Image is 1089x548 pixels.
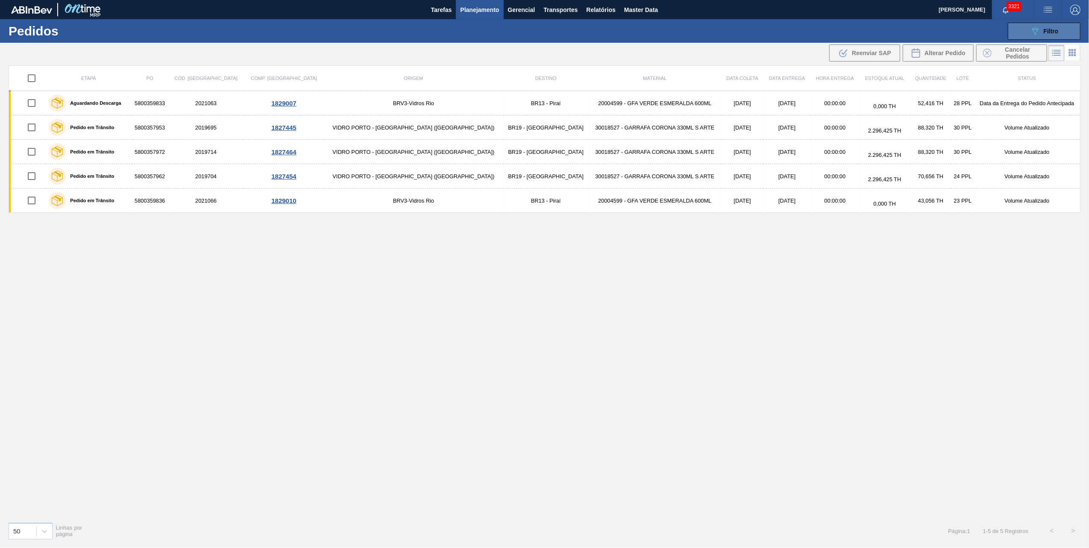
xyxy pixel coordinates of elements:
[1063,520,1084,542] button: >
[721,164,763,189] td: [DATE]
[810,164,860,189] td: 00:00:00
[983,528,1028,534] span: 1 - 5 de 5 Registros
[251,76,317,81] span: Comp. [GEOGRAPHIC_DATA]
[910,91,952,115] td: 52,416 TH
[763,140,810,164] td: [DATE]
[721,140,763,164] td: [DATE]
[168,115,244,140] td: 2019695
[769,76,805,81] span: Data entrega
[810,140,860,164] td: 00:00:00
[132,189,168,213] td: 5800359836
[588,91,721,115] td: 20004599 - GFA VERDE ESMERALDA 600ML
[974,189,1080,213] td: Volume Atualizado
[132,91,168,115] td: 5800359833
[910,164,952,189] td: 70,656 TH
[910,140,952,164] td: 88,320 TH
[810,189,860,213] td: 00:00:00
[503,189,588,213] td: BR13 - Piraí
[995,46,1040,60] span: Cancelar Pedidos
[829,44,900,62] button: Reenviar SAP
[1043,5,1053,15] img: userActions
[503,164,588,189] td: BR19 - [GEOGRAPHIC_DATA]
[1044,28,1059,35] span: Filtro
[1007,2,1021,11] span: 3321
[9,115,1080,140] a: Pedido em Trânsito58003579532019695VIDRO PORTO - [GEOGRAPHIC_DATA] ([GEOGRAPHIC_DATA])BR19 - [GEO...
[974,115,1080,140] td: Volume Atualizado
[324,140,503,164] td: VIDRO PORTO - [GEOGRAPHIC_DATA] ([GEOGRAPHIC_DATA])
[9,91,1080,115] a: Aguardando Descarga58003598332021063BRV3-Vidros RioBR13 - Piraí20004599 - GFA VERDE ESMERALDA 600...
[948,528,970,534] span: Página : 1
[404,76,423,81] span: Origem
[588,189,721,213] td: 20004599 - GFA VERDE ESMERALDA 600ML
[721,189,763,213] td: [DATE]
[1041,520,1063,542] button: <
[810,91,860,115] td: 00:00:00
[9,189,1080,213] a: Pedido em Trânsito58003598362021066BRV3-Vidros RioBR13 - Piraí20004599 - GFA VERDE ESMERALDA 600M...
[588,164,721,189] td: 30018527 - GARRAFA CORONA 330ML S ARTE
[1070,5,1080,15] img: Logout
[1018,76,1036,81] span: Status
[66,174,114,179] label: Pedido em Trânsito
[951,164,974,189] td: 24 PPL
[66,125,114,130] label: Pedido em Trânsito
[925,50,966,56] span: Alterar Pedido
[586,5,615,15] span: Relatórios
[974,91,1080,115] td: Data da Entrega do Pedido Antecipada
[431,5,452,15] span: Tarefas
[915,76,946,81] span: Quantidade
[9,164,1080,189] a: Pedido em Trânsito58003579622019704VIDRO PORTO - [GEOGRAPHIC_DATA] ([GEOGRAPHIC_DATA])BR19 - [GEO...
[816,76,854,81] span: Hora Entrega
[9,26,141,36] h1: Pedidos
[324,115,503,140] td: VIDRO PORTO - [GEOGRAPHIC_DATA] ([GEOGRAPHIC_DATA])
[976,44,1047,62] div: Cancelar Pedidos em Massa
[874,200,896,207] span: 0,000 TH
[951,115,974,140] td: 30 PPL
[460,5,499,15] span: Planejamento
[810,115,860,140] td: 00:00:00
[66,149,114,154] label: Pedido em Trânsito
[588,115,721,140] td: 30018527 - GARRAFA CORONA 330ML S ARTE
[11,6,52,14] img: TNhmsLtSVTkK8tSr43FrP2fwEKptu5GPRR3wAAAABJRU5ErkJggg==
[868,176,901,183] span: 2.296,425 TH
[132,164,168,189] td: 5800357962
[503,140,588,164] td: BR19 - [GEOGRAPHIC_DATA]
[951,140,974,164] td: 30 PPL
[543,5,578,15] span: Transportes
[245,100,322,107] div: 1829007
[503,91,588,115] td: BR13 - Piraí
[324,189,503,213] td: BRV3-Vidros Rio
[168,164,244,189] td: 2019704
[245,124,322,131] div: 1827445
[324,164,503,189] td: VIDRO PORTO - [GEOGRAPHIC_DATA] ([GEOGRAPHIC_DATA])
[245,148,322,156] div: 1827464
[763,189,810,213] td: [DATE]
[957,76,969,81] span: Lote
[951,91,974,115] td: 28 PPL
[763,115,810,140] td: [DATE]
[9,140,1080,164] a: Pedido em Trânsito58003579722019714VIDRO PORTO - [GEOGRAPHIC_DATA] ([GEOGRAPHIC_DATA])BR19 - [GEO...
[903,44,974,62] div: Alterar Pedido
[868,152,901,158] span: 2.296,425 TH
[13,527,21,535] div: 50
[132,140,168,164] td: 5800357972
[174,76,238,81] span: Cód. [GEOGRAPHIC_DATA]
[721,91,763,115] td: [DATE]
[132,115,168,140] td: 5800357953
[852,50,891,56] span: Reenviar SAP
[874,103,896,109] span: 0,000 TH
[865,76,904,81] span: Estoque atual
[81,76,96,81] span: Etapa
[624,5,658,15] span: Master Data
[910,115,952,140] td: 88,320 TH
[503,115,588,140] td: BR19 - [GEOGRAPHIC_DATA]
[168,140,244,164] td: 2019714
[976,44,1047,62] button: Cancelar Pedidos
[147,76,153,81] span: PO
[168,91,244,115] td: 2021063
[535,76,557,81] span: Destino
[992,4,1019,16] button: Notificações
[66,198,114,203] label: Pedido em Trânsito
[1065,45,1080,61] div: Visão em Cards
[974,140,1080,164] td: Volume Atualizado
